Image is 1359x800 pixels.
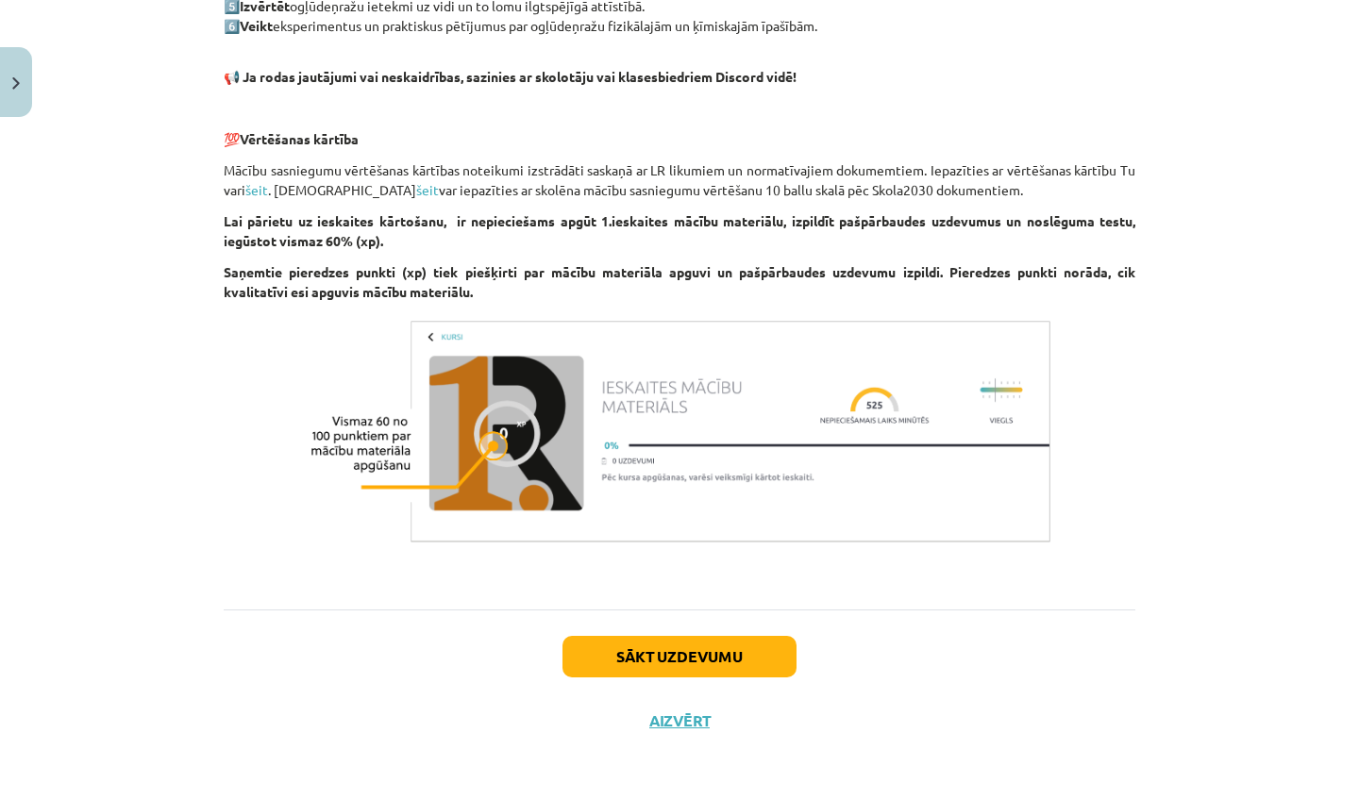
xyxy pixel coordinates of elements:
[224,212,1135,249] strong: Lai pārietu uz ieskaites kārtošanu, ir nepieciešams apgūt 1.ieskaites mācību materiālu, izpildīt ...
[245,181,268,198] a: šeit
[224,68,797,85] strong: 📢 Ja rodas jautājumi vai neskaidrības, sazinies ar skolotāju vai klasesbiedriem Discord vidē!
[644,711,715,730] button: Aizvērt
[562,636,797,677] button: Sākt uzdevumu
[240,17,273,34] strong: Veikt
[416,181,439,198] a: šeit
[224,263,1135,300] strong: Saņemtie pieredzes punkti (xp) tiek piešķirti par mācību materiāla apguvi un pašpārbaudes uzdevum...
[224,160,1135,200] p: Mācību sasniegumu vērtēšanas kārtības noteikumi izstrādāti saskaņā ar LR likumiem un normatīvajie...
[224,129,1135,149] p: 💯
[12,77,20,90] img: icon-close-lesson-0947bae3869378f0d4975bcd49f059093ad1ed9edebbc8119c70593378902aed.svg
[240,130,359,147] strong: Vērtēšanas kārtība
